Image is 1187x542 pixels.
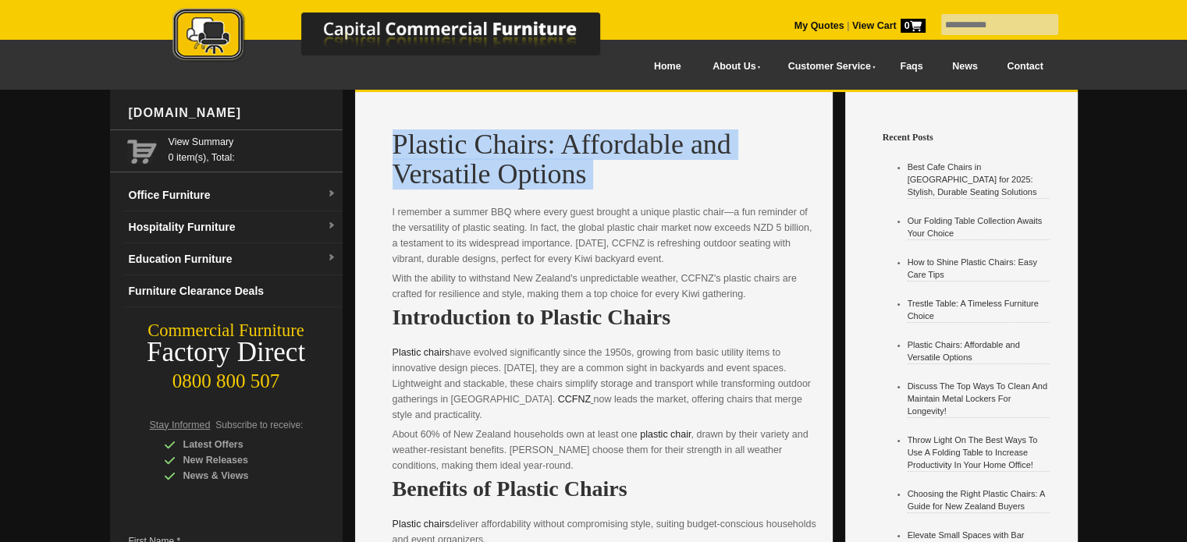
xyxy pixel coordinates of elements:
[393,129,820,189] h1: Plastic Chairs: Affordable and Versatile Options
[123,179,343,211] a: Office Furnituredropdown
[215,420,303,430] span: Subscribe to receive:
[123,90,343,136] div: [DOMAIN_NAME]
[130,8,676,69] a: Capital Commercial Furniture Logo
[908,162,1037,197] a: Best Cafe Chairs in [GEOGRAPHIC_DATA] for 2025: Stylish, Durable Seating Solutions
[393,427,820,473] p: About 60% of New Zealand households own at least one , drawn by their variety and weather-resista...
[327,190,336,199] img: dropdown
[558,394,591,405] a: CCFNZ
[794,20,844,31] a: My Quotes
[770,49,885,84] a: Customer Service
[150,420,211,430] span: Stay Informed
[123,243,343,275] a: Education Furnituredropdown
[393,271,820,302] p: With the ability to withstand New Zealand's unpredictable weather, CCFNZ's plastic chairs are cra...
[992,49,1057,84] a: Contact
[164,437,312,452] div: Latest Offers
[908,381,1047,416] a: Discuss The Top Ways To Clean And Maintain Metal Lockers For Longevity!
[883,129,1065,145] h4: Recent Posts
[852,20,926,31] strong: View Cart
[164,452,312,468] div: New Releases
[908,489,1045,511] a: Choosing the Right Plastic Chairs: A Guide for New Zealand Buyers
[327,253,336,263] img: dropdown
[393,345,820,423] p: have evolved significantly since the 1950s, growing from basic utility items to innovative design...
[393,305,671,329] strong: Introduction to Plastic Chairs
[908,216,1043,238] a: Our Folding Table Collection Awaits Your Choice
[640,429,691,440] a: plastic chair
[901,19,926,33] span: 0
[110,342,343,363] div: Factory Direct
[886,49,938,84] a: Faqs
[908,257,1037,279] a: How to Shine Plastic Chairs: Easy Care Tips
[937,49,992,84] a: News
[110,320,343,342] div: Commercial Furniture
[393,347,450,358] a: Plastic chairs
[908,340,1020,362] a: Plastic Chairs: Affordable and Versatile Options
[393,519,450,530] a: Plastic chairs
[169,134,336,163] span: 0 item(s), Total:
[164,468,312,484] div: News & Views
[130,8,676,65] img: Capital Commercial Furniture Logo
[849,20,925,31] a: View Cart0
[908,435,1038,469] a: Throw Light On The Best Ways To Use A Folding Table to Increase Productivity In Your Home Office!
[393,204,820,267] p: I remember a summer BBQ where every guest brought a unique plastic chair—a fun reminder of the ve...
[908,299,1039,321] a: Trestle Table: A Timeless Furniture Choice
[123,211,343,243] a: Hospitality Furnituredropdown
[169,134,336,150] a: View Summary
[123,275,343,307] a: Furniture Clearance Deals
[327,221,336,231] img: dropdown
[393,476,627,501] strong: Benefits of Plastic Chairs
[110,363,343,392] div: 0800 800 507
[695,49,770,84] a: About Us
